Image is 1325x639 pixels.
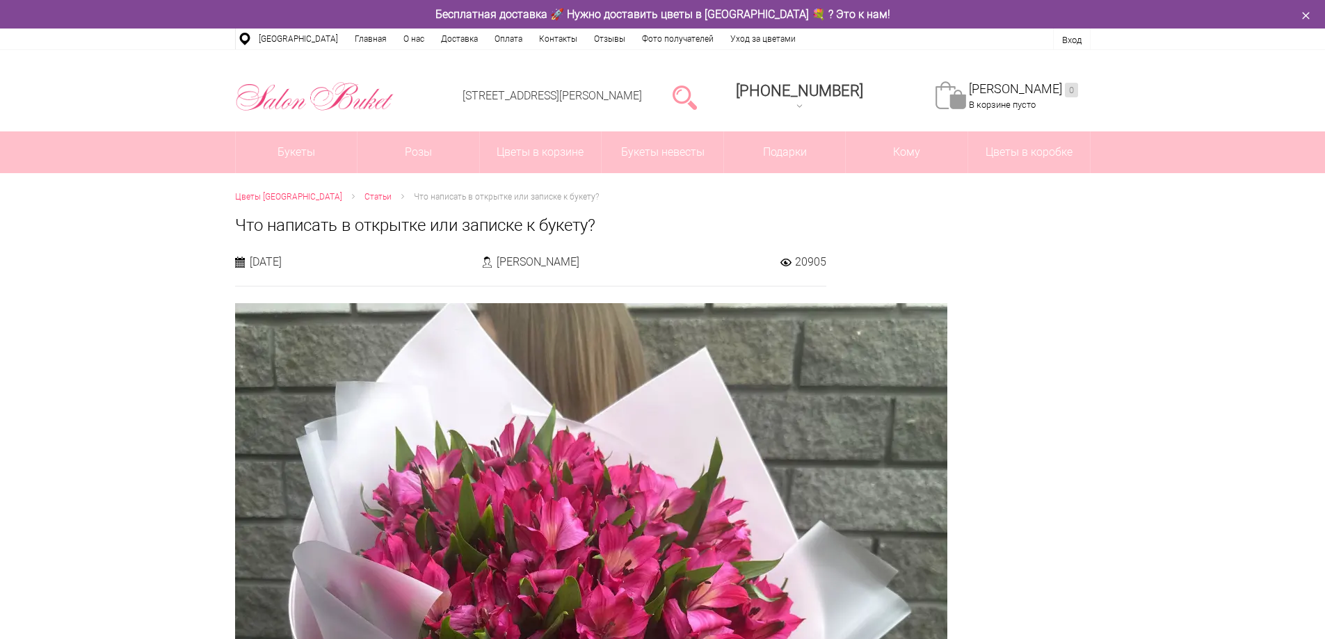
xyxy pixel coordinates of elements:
a: Статьи [364,190,392,204]
h1: Что написать в открытке или записке к букету? [235,213,1091,238]
ins: 0 [1065,83,1078,97]
img: Цветы Нижний Новгород [235,79,394,115]
a: Букеты невесты [602,131,723,173]
a: Цветы в коробке [968,131,1090,173]
a: Оплата [486,29,531,49]
span: [DATE] [250,254,282,269]
span: Что написать в открытке или записке к букету? [414,192,599,202]
div: Бесплатная доставка 🚀 Нужно доставить цветы в [GEOGRAPHIC_DATA] 💐 ? Это к нам! [225,7,1101,22]
a: Отзывы [586,29,634,49]
a: Букеты [236,131,358,173]
span: В корзине пусто [969,99,1036,110]
a: Уход за цветами [722,29,804,49]
a: [PERSON_NAME] [969,81,1078,97]
a: Вход [1062,35,1082,45]
a: Контакты [531,29,586,49]
a: Фото получателей [634,29,722,49]
span: Цветы [GEOGRAPHIC_DATA] [235,192,342,202]
a: Подарки [724,131,846,173]
span: 20905 [795,254,826,269]
a: Цветы в корзине [480,131,602,173]
a: [GEOGRAPHIC_DATA] [250,29,346,49]
span: [PERSON_NAME] [497,254,579,269]
a: Главная [346,29,395,49]
a: [STREET_ADDRESS][PERSON_NAME] [463,89,642,102]
span: Статьи [364,192,392,202]
span: Кому [846,131,967,173]
a: О нас [395,29,433,49]
a: Розы [358,131,479,173]
span: [PHONE_NUMBER] [736,82,863,99]
a: Доставка [433,29,486,49]
a: Цветы [GEOGRAPHIC_DATA] [235,190,342,204]
a: [PHONE_NUMBER] [728,77,872,117]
